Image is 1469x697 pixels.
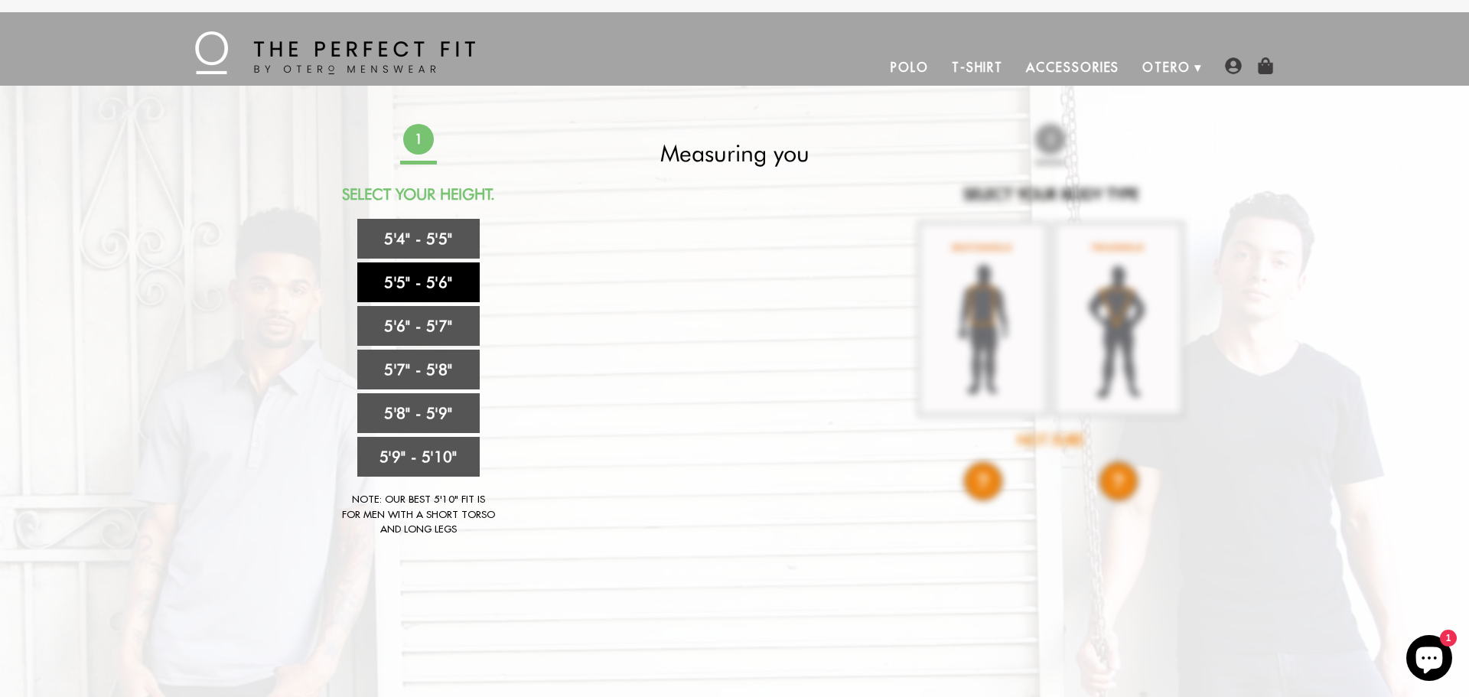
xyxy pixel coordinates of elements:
a: 5'4" - 5'5" [357,219,480,259]
a: Accessories [1015,49,1131,86]
inbox-online-store-chat: Shopify online store chat [1402,635,1457,685]
span: 1 [402,122,436,157]
img: shopping-bag-icon.png [1257,57,1274,74]
img: user-account-icon.png [1225,57,1242,74]
h2: Measuring you [599,139,870,167]
a: 5'8" - 5'9" [357,393,480,433]
a: Otero [1131,49,1202,86]
a: 5'5" - 5'6" [357,262,480,302]
h2: Select Your Height. [283,185,554,204]
a: 5'7" - 5'8" [357,350,480,389]
img: The Perfect Fit - by Otero Menswear - Logo [195,31,475,74]
a: T-Shirt [940,49,1015,86]
a: 5'6" - 5'7" [357,306,480,346]
a: 5'9" - 5'10" [357,437,480,477]
a: Polo [879,49,940,86]
div: Note: Our best 5'10" fit is for men with a short torso and long legs [342,492,495,537]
